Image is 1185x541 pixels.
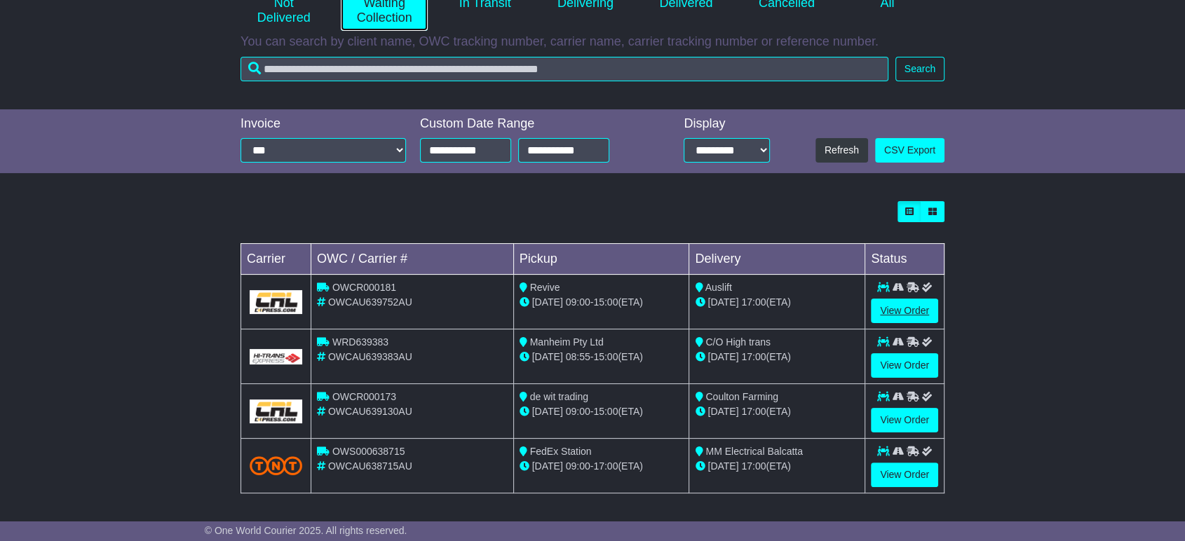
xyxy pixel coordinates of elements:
span: 17:00 [741,351,766,362]
span: 08:55 [566,351,590,362]
span: [DATE] [707,406,738,417]
span: OWCR000173 [332,391,396,402]
td: Status [865,244,944,275]
div: - (ETA) [520,459,684,474]
span: OWCAU639383AU [328,351,412,362]
div: Display [684,116,770,132]
span: 09:00 [566,406,590,417]
span: 09:00 [566,460,590,472]
span: [DATE] [707,460,738,472]
span: de wit trading [530,391,588,402]
span: 17:00 [741,406,766,417]
div: - (ETA) [520,295,684,310]
span: © One World Courier 2025. All rights reserved. [205,525,407,536]
img: TNT_Domestic.png [250,456,302,475]
a: CSV Export [875,138,944,163]
span: 15:00 [593,296,618,308]
span: C/O High trans [705,336,771,348]
span: Manheim Pty Ltd [530,336,604,348]
img: GetCarrierServiceLogo [250,399,302,423]
td: Pickup [513,244,689,275]
span: OWCAU638715AU [328,460,412,472]
span: 17:00 [741,460,766,472]
span: Coulton Farming [705,391,778,402]
img: GetCarrierServiceLogo [250,349,302,364]
a: View Order [871,353,938,378]
img: GetCarrierServiceLogo [250,290,302,314]
span: 15:00 [593,406,618,417]
button: Refresh [815,138,868,163]
span: MM Electrical Balcatta [705,446,802,457]
span: [DATE] [532,351,563,362]
span: 17:00 [593,460,618,472]
p: You can search by client name, OWC tracking number, carrier name, carrier tracking number or refe... [241,34,944,50]
a: View Order [871,463,938,487]
a: View Order [871,408,938,432]
span: OWCAU639130AU [328,406,412,417]
span: 17:00 [741,296,766,308]
a: View Order [871,299,938,323]
span: 15:00 [593,351,618,362]
div: - (ETA) [520,404,684,419]
td: Carrier [241,244,311,275]
button: Search [895,57,944,81]
div: Custom Date Range [420,116,645,132]
td: OWC / Carrier # [311,244,514,275]
span: FedEx Station [530,446,592,457]
span: 09:00 [566,296,590,308]
div: (ETA) [695,295,859,310]
span: [DATE] [707,296,738,308]
span: OWCR000181 [332,282,396,293]
span: [DATE] [532,460,563,472]
span: Auslift [705,282,732,293]
div: (ETA) [695,404,859,419]
span: OWS000638715 [332,446,405,457]
span: [DATE] [707,351,738,362]
span: OWCAU639752AU [328,296,412,308]
div: (ETA) [695,459,859,474]
span: Revive [530,282,560,293]
div: (ETA) [695,350,859,364]
span: WRD639383 [332,336,388,348]
td: Delivery [689,244,865,275]
span: [DATE] [532,296,563,308]
div: Invoice [241,116,406,132]
div: - (ETA) [520,350,684,364]
span: [DATE] [532,406,563,417]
